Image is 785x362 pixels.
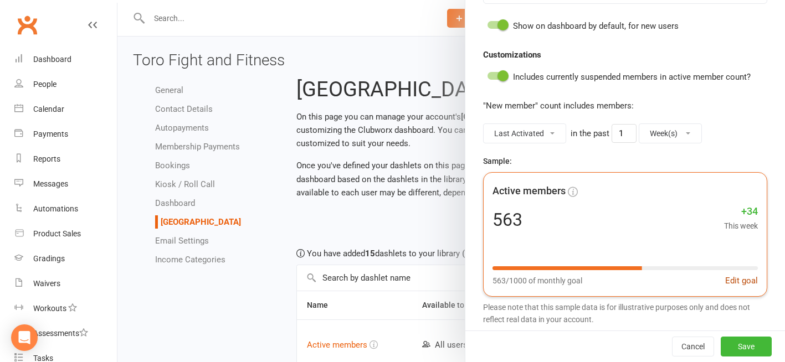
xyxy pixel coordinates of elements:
div: Automations [33,204,78,213]
strong: Customizations [483,50,541,60]
div: Dashboard [33,55,71,64]
span: +34 [724,204,758,220]
div: Product Sales [33,229,81,238]
div: People [33,80,57,89]
a: People [14,72,117,97]
div: Waivers [33,279,60,288]
a: Workouts [14,296,117,321]
a: Product Sales [14,221,117,246]
div: Includes currently suspended members in active member count? [483,70,767,84]
a: Calendar [14,97,117,122]
div: Payments [33,130,68,138]
span: Active members [492,183,566,199]
span: 563/1000 of monthly goal [492,275,582,287]
div: 563 [492,211,522,229]
a: Messages [14,172,117,196]
div: Messages [33,179,68,188]
a: Payments [14,122,117,147]
div: Gradings [33,254,65,263]
a: Reports [14,147,117,172]
div: Calendar [33,105,64,113]
a: Automations [14,196,117,221]
button: Cancel [672,337,714,356]
div: Workouts [33,304,66,313]
label: Sample: [483,155,512,167]
a: Dashboard [14,47,117,72]
a: Gradings [14,246,117,271]
div: Show on dashboard by default, for new users [483,19,767,33]
a: Waivers [14,271,117,296]
div: Assessments [33,329,88,338]
a: Assessments [14,321,117,346]
div: "New member" count includes members: [483,99,767,112]
span: This week [724,220,758,232]
button: Save [721,337,772,356]
a: Clubworx [13,11,41,39]
span: in the past [571,127,609,140]
div: Open Intercom Messenger [11,324,38,351]
div: Please note that this sample data is for illustrative purposes only and does not reflect real dat... [483,301,767,326]
div: Reports [33,154,60,163]
button: Edit goal [725,274,758,287]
